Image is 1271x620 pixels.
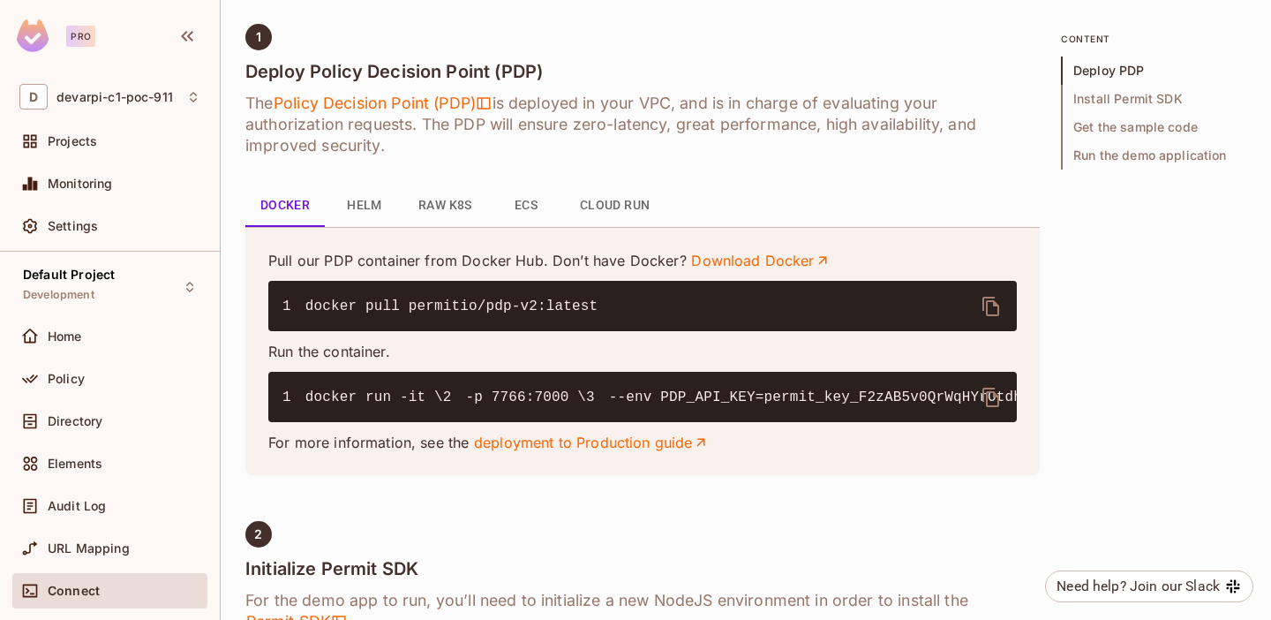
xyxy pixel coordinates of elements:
span: 3 [586,387,609,408]
button: Helm [325,185,404,227]
a: deployment to Production guide [474,433,710,452]
span: Projects [48,134,97,148]
span: 1 [282,296,305,317]
div: Need help? Join our Slack [1057,576,1220,597]
span: docker run -it \ [305,389,443,405]
span: Policy [48,372,85,386]
h4: Initialize Permit SDK [245,558,1040,579]
span: Default Project [23,268,115,282]
p: Pull our PDP container from Docker Hub. Don’t have Docker? [268,251,1017,270]
span: Elements [48,457,102,471]
span: 1 [282,387,305,408]
span: 1 [256,30,261,44]
span: Policy Decision Point (PDP) [273,93,492,114]
span: Connect [48,584,100,598]
span: 2 [443,387,466,408]
img: SReyMgAAAABJRU5ErkJggg== [17,19,49,52]
h4: Deploy Policy Decision Point (PDP) [245,61,1040,82]
p: Run the container. [268,342,1017,361]
button: delete [970,376,1012,419]
div: Pro [66,26,95,47]
span: Home [48,329,82,344]
button: Raw K8s [404,185,486,227]
button: delete [970,285,1012,328]
h6: The is deployed in your VPC, and is in charge of evaluating your authorization requests. The PDP ... [245,93,1040,156]
span: docker pull permitio/pdp-v2:latest [305,299,598,314]
span: Development [23,288,94,302]
span: 2 [254,527,262,541]
button: Cloud Run [566,185,665,227]
span: D [19,84,48,110]
span: URL Mapping [48,541,130,556]
span: Audit Log [48,499,106,513]
button: ECS [486,185,566,227]
span: Settings [48,219,98,233]
span: Workspace: devarpi-c1-poc-911 [56,90,173,104]
p: For more information, see the [268,433,1017,452]
span: Monitoring [48,177,113,191]
a: Download Docker [691,251,831,270]
span: Directory [48,414,102,428]
button: Docker [245,185,325,227]
p: content [1061,32,1246,46]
